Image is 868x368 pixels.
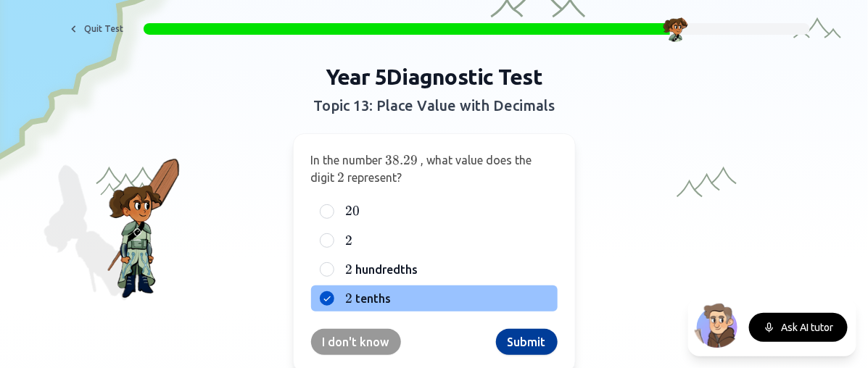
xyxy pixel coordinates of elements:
span: , what value does the digit [311,154,532,184]
h1: Year 5 Diagnostic Test [168,64,701,90]
span: hundredths [356,261,418,278]
span: 2 [338,170,345,185]
span: 2 [346,262,353,277]
button: Ask AI tutor [749,313,848,342]
span: tenths [356,290,392,307]
span: represent? [348,171,402,184]
span: 2 [346,290,353,306]
button: Quit Test [58,17,132,41]
img: Character [663,16,689,42]
button: Submit [496,329,558,355]
h2: Topic 13: Place Value with Decimals [168,96,701,116]
img: North [694,301,740,348]
span: 20 [346,203,360,219]
button: I don't know [311,329,401,355]
span: 38.29 [386,152,418,168]
span: 2 [346,233,353,248]
span: In the number [311,154,383,167]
